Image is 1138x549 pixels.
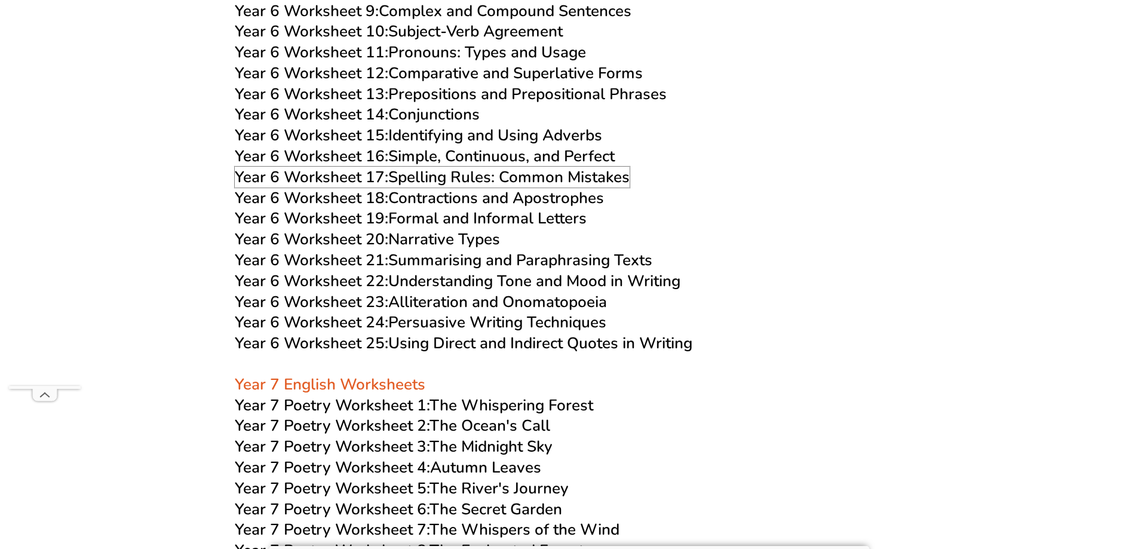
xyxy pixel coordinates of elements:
[235,146,388,167] span: Year 6 Worksheet 16:
[235,333,692,354] a: Year 6 Worksheet 25:Using Direct and Indirect Quotes in Writing
[235,271,388,292] span: Year 6 Worksheet 22:
[235,499,562,520] a: Year 7 Poetry Worksheet 6:The Secret Garden
[235,312,388,333] span: Year 6 Worksheet 24:
[235,229,388,250] span: Year 6 Worksheet 20:
[235,292,607,312] a: Year 6 Worksheet 23:Alliteration and Onomatopoeia
[235,167,630,188] a: Year 6 Worksheet 17:Spelling Rules: Common Mistakes
[235,499,430,520] span: Year 7 Poetry Worksheet 6:
[235,354,904,395] h3: Year 7 English Worksheets
[235,395,430,416] span: Year 7 Poetry Worksheet 1:
[235,167,388,188] span: Year 6 Worksheet 17:
[235,188,604,208] a: Year 6 Worksheet 18:Contractions and Apostrophes
[235,1,631,22] a: Year 6 Worksheet 9:Complex and Compound Sentences
[235,84,388,105] span: Year 6 Worksheet 13:
[235,436,430,457] span: Year 7 Poetry Worksheet 3:
[235,146,615,167] a: Year 6 Worksheet 16:Simple, Continuous, and Perfect
[235,333,388,354] span: Year 6 Worksheet 25:
[235,519,619,540] a: Year 7 Poetry Worksheet 7:The Whispers of the Wind
[235,63,643,84] a: Year 6 Worksheet 12:Comparative and Superlative Forms
[235,457,541,478] a: Year 7 Poetry Worksheet 4:Autumn Leaves
[235,271,680,292] a: Year 6 Worksheet 22:Understanding Tone and Mood in Writing
[235,478,430,499] span: Year 7 Poetry Worksheet 5:
[235,415,430,436] span: Year 7 Poetry Worksheet 2:
[235,125,388,146] span: Year 6 Worksheet 15:
[235,42,388,63] span: Year 6 Worksheet 11:
[235,436,553,457] a: Year 7 Poetry Worksheet 3:The Midnight Sky
[235,519,430,540] span: Year 7 Poetry Worksheet 7:
[235,104,480,125] a: Year 6 Worksheet 14:Conjunctions
[235,84,667,105] a: Year 6 Worksheet 13:Prepositions and Prepositional Phrases
[9,27,81,386] iframe: Advertisement
[235,478,569,499] a: Year 7 Poetry Worksheet 5:The River's Journey
[235,125,602,146] a: Year 6 Worksheet 15:Identifying and Using Adverbs
[235,292,388,312] span: Year 6 Worksheet 23:
[235,229,500,250] a: Year 6 Worksheet 20:Narrative Types
[235,457,430,478] span: Year 7 Poetry Worksheet 4:
[235,42,586,63] a: Year 6 Worksheet 11:Pronouns: Types and Usage
[235,21,388,42] span: Year 6 Worksheet 10:
[235,104,388,125] span: Year 6 Worksheet 14:
[235,188,388,208] span: Year 6 Worksheet 18:
[235,1,379,22] span: Year 6 Worksheet 9:
[235,21,563,42] a: Year 6 Worksheet 10:Subject-Verb Agreement
[235,63,388,84] span: Year 6 Worksheet 12:
[235,250,652,271] a: Year 6 Worksheet 21:Summarising and Paraphrasing Texts
[235,250,388,271] span: Year 6 Worksheet 21:
[1078,492,1138,549] iframe: Chat Widget
[235,395,593,416] a: Year 7 Poetry Worksheet 1:The Whispering Forest
[235,415,550,436] a: Year 7 Poetry Worksheet 2:The Ocean's Call
[235,208,388,229] span: Year 6 Worksheet 19:
[235,208,587,229] a: Year 6 Worksheet 19:Formal and Informal Letters
[235,312,606,333] a: Year 6 Worksheet 24:Persuasive Writing Techniques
